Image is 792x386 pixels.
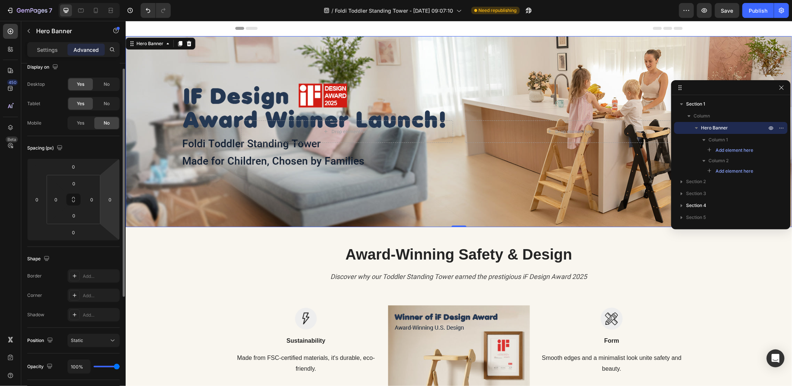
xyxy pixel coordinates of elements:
[416,316,556,324] p: Form
[66,227,81,238] input: 0
[686,202,706,209] span: Section 4
[67,334,120,347] button: Static
[206,108,246,114] div: Drop element here
[686,178,706,185] span: Section 2
[694,112,710,120] span: Column
[749,7,767,15] div: Publish
[6,136,18,142] div: Beta
[110,332,251,354] p: Made from FSC-certified materials, it's durable, eco-friendly.
[27,292,42,299] div: Corner
[104,81,110,88] span: No
[27,81,45,88] div: Desktop
[708,136,728,144] span: Column 1
[83,292,118,299] div: Add...
[104,194,116,205] input: 0
[27,100,40,107] div: Tablet
[716,168,753,175] span: Add element here
[686,214,706,221] span: Section 5
[77,100,84,107] span: Yes
[36,26,100,35] p: Hero Banner
[66,161,81,172] input: 0
[77,81,84,88] span: Yes
[27,273,42,279] div: Border
[27,120,41,126] div: Mobile
[110,316,251,324] p: Sustainability
[7,79,18,85] div: 450
[86,194,97,205] input: 0px
[83,312,118,318] div: Add...
[416,332,556,354] p: Smooth edges and a minimalist look unite safety and beauty.
[3,3,56,18] button: 7
[335,7,453,15] span: Foldi Toddler Standing Tower - [DATE] 09:07:10
[27,336,54,346] div: Position
[767,349,785,367] div: Open Intercom Messenger
[708,157,729,164] span: Column 2
[27,254,51,264] div: Shape
[686,100,705,108] span: Section 1
[27,311,44,318] div: Shadow
[27,62,60,72] div: Display on
[430,108,469,114] div: Drop element here
[31,194,43,205] input: 0
[479,7,517,14] span: Need republishing
[721,7,733,14] span: Save
[701,124,728,132] span: Hero Banner
[71,338,83,343] span: Static
[704,146,757,155] button: Add element here
[66,178,81,189] input: 0px
[27,143,64,153] div: Spacing (px)
[704,167,757,176] button: Add element here
[9,19,39,26] div: Hero Banner
[37,46,58,54] p: Settings
[50,194,62,205] input: 0px
[73,46,99,54] p: Advanced
[715,3,739,18] button: Save
[27,362,54,372] div: Opacity
[68,360,90,373] input: Auto
[49,6,52,15] p: 7
[104,120,110,126] span: No
[197,223,470,244] h2: Award-Winning Safety & Design
[205,252,462,260] i: Discover why our Toddler Standing Tower earned the prestigious iF Design Award 2025
[77,120,84,126] span: Yes
[475,287,497,309] img: gempages_537234787216130862-22831d16-64cd-4b79-b851-3033d2701cd9.png
[66,210,81,221] input: 0px
[141,3,171,18] div: Undo/Redo
[742,3,774,18] button: Publish
[716,147,753,154] span: Add element here
[104,100,110,107] span: No
[686,190,706,197] span: Section 3
[83,273,118,280] div: Add...
[332,7,334,15] span: /
[126,21,792,386] iframe: Design area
